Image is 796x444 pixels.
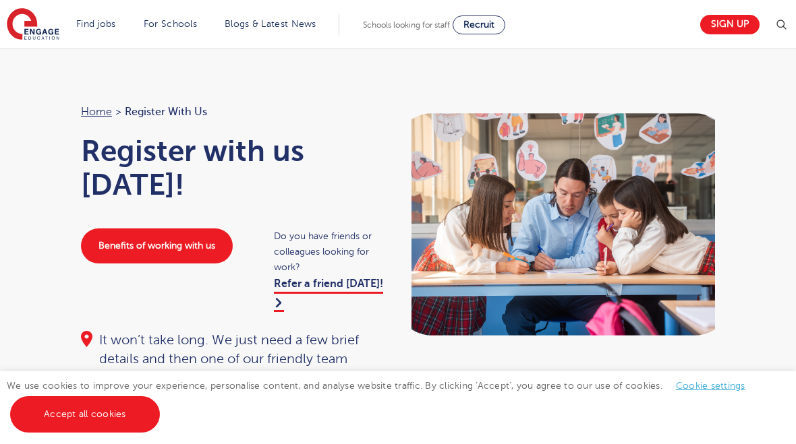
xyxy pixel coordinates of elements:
[7,8,59,42] img: Engage Education
[76,19,116,29] a: Find jobs
[463,20,494,30] span: Recruit
[676,381,745,391] a: Cookie settings
[115,106,121,118] span: >
[225,19,316,29] a: Blogs & Latest News
[10,396,160,433] a: Accept all cookies
[81,331,385,425] div: It won’t take long. We just need a few brief details and then one of our friendly team members wi...
[274,228,385,275] span: Do you have friends or colleagues looking for work?
[363,20,450,30] span: Schools looking for staff
[7,381,759,419] span: We use cookies to improve your experience, personalise content, and analyse website traffic. By c...
[125,103,207,121] span: Register with us
[81,134,385,201] h1: Register with us [DATE]!
[144,19,197,29] a: For Schools
[81,106,112,118] a: Home
[81,103,385,121] nav: breadcrumb
[700,15,760,34] a: Sign up
[81,228,233,263] a: Benefits of working with us
[274,278,383,311] a: Refer a friend [DATE]!
[453,15,505,34] a: Recruit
